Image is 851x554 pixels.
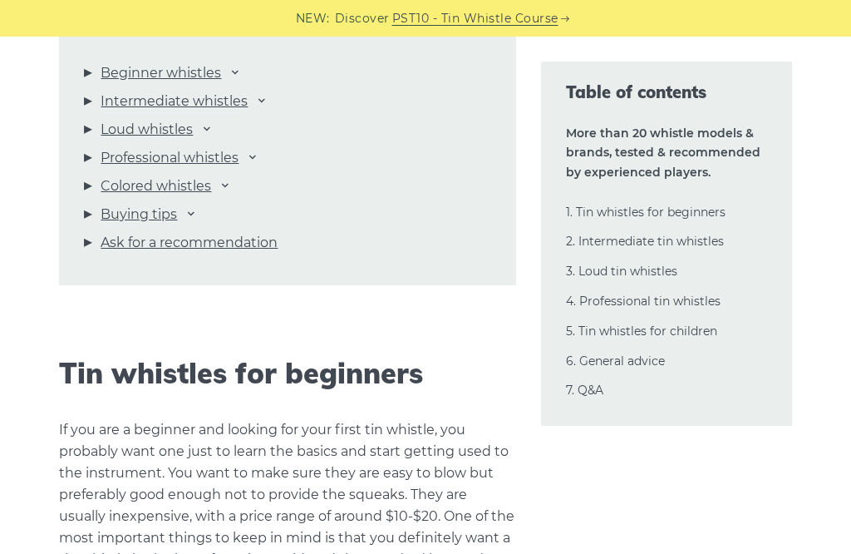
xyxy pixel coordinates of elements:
[566,383,603,398] a: 7. Q&A
[101,176,211,197] a: Colored whistles
[566,234,724,249] a: 2. Intermediate tin whistles
[101,62,221,84] a: Beginner whistles
[392,9,558,28] a: PST10 - Tin Whistle Course
[566,81,766,104] span: Table of contents
[296,9,330,28] span: NEW:
[566,126,760,181] strong: More than 20 whistle models & brands, tested & recommended by experienced players.
[335,9,390,28] span: Discover
[566,294,721,309] a: 4. Professional tin whistles
[566,205,726,220] a: 1. Tin whistles for beginners
[566,264,677,279] a: 3. Loud tin whistles
[101,232,278,254] a: Ask for a recommendation
[101,204,177,225] a: Buying tips
[101,91,248,112] a: Intermediate whistles
[59,357,516,391] h2: Tin whistles for beginners
[101,119,193,141] a: Loud whistles
[566,354,665,369] a: 6. General advice
[566,324,717,339] a: 5. Tin whistles for children
[101,147,239,169] a: Professional whistles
